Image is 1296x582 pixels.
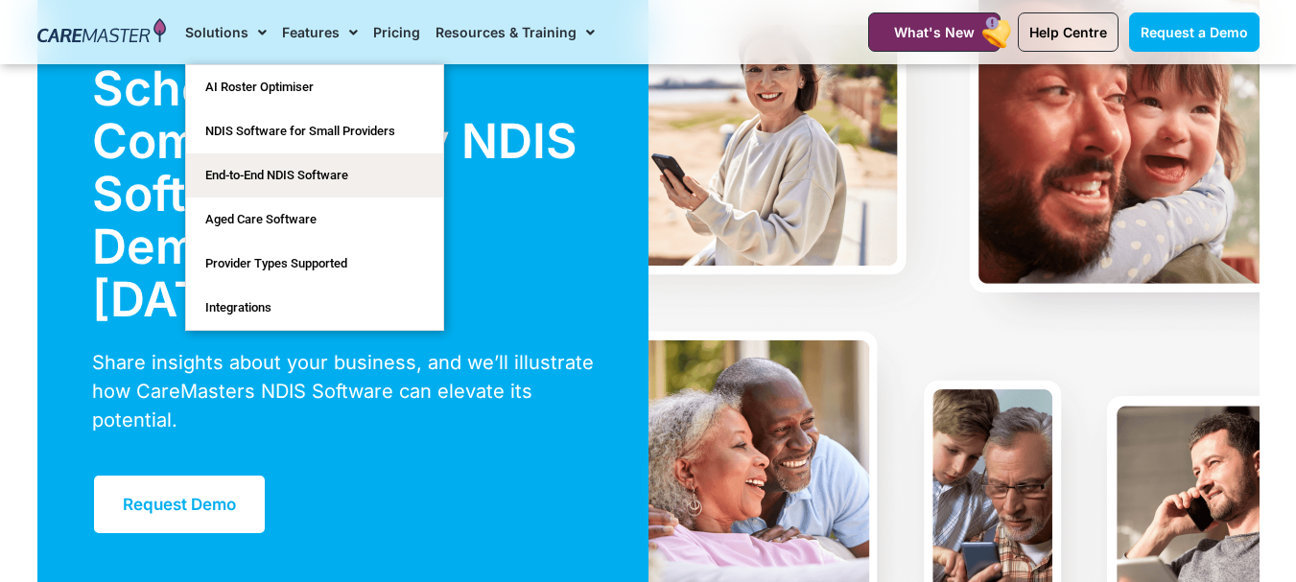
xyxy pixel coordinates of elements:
a: AI Roster Optimiser [186,65,443,109]
a: Help Centre [1018,12,1119,52]
a: Aged Care Software [186,198,443,242]
a: End-to-End NDIS Software [186,153,443,198]
span: Request Demo [123,495,236,514]
span: Help Centre [1029,24,1107,40]
h2: Schedule a Complimentary NDIS Software Demonstration [DATE]! [92,62,594,326]
a: Request a Demo [1129,12,1260,52]
a: Provider Types Supported​ [186,242,443,286]
a: Request Demo [92,474,267,535]
a: Integrations [186,286,443,330]
a: What's New [868,12,1001,52]
div: Share insights about your business, and we’ll illustrate how CareMasters NDIS Software can elevat... [92,348,594,434]
img: CareMaster Logo [37,18,167,47]
span: Request a Demo [1141,24,1248,40]
ul: Solutions [185,64,444,331]
span: What's New [894,24,975,40]
a: NDIS Software for Small Providers [186,109,443,153]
